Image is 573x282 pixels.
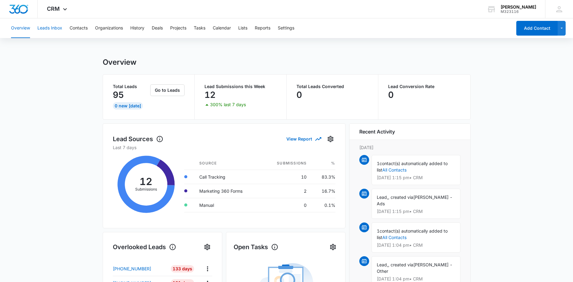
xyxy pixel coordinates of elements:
h1: Overview [103,58,136,67]
span: contact(s) automatically added to list [377,228,448,240]
span: Lead, [377,262,388,267]
p: [DATE] 1:15 pm • CRM [377,176,455,180]
p: 0 [296,90,302,100]
p: Total Leads [113,84,149,89]
button: Settings [326,134,335,144]
th: Source [194,157,262,170]
h1: Overlooked Leads [113,242,176,252]
div: account id [501,10,536,14]
button: Go to Leads [150,84,185,96]
button: Actions [203,264,212,273]
a: Go to Leads [150,87,185,93]
p: [DATE] 1:04 pm • CRM [377,243,455,247]
span: contact(s) automatically added to list [377,161,448,172]
td: 0 [262,198,311,212]
button: Calendar [213,18,231,38]
div: account name [501,5,536,10]
button: Settings [278,18,294,38]
h6: Recent Activity [359,128,395,135]
td: 2 [262,184,311,198]
p: 300% last 7 days [210,102,246,107]
span: 1 [377,228,380,234]
p: Last 7 days [113,144,335,151]
button: Organizations [95,18,123,38]
a: All Contacts [382,235,407,240]
a: All Contacts [382,167,407,172]
button: Deals [152,18,163,38]
button: Add Contact [516,21,558,36]
button: Contacts [70,18,88,38]
p: 12 [204,90,216,100]
span: Lead, [377,195,388,200]
th: Submissions [262,157,311,170]
td: 83.3% [311,170,335,184]
span: , created via [388,262,413,267]
td: 10 [262,170,311,184]
th: % [311,157,335,170]
h1: Lead Sources [113,134,163,144]
div: 133 Days [171,265,194,272]
button: Settings [328,242,338,252]
div: 0 New [DATE] [113,102,143,110]
td: 0.1% [311,198,335,212]
td: 16.7% [311,184,335,198]
span: CRM [47,6,60,12]
span: , created via [388,195,413,200]
button: Overview [11,18,30,38]
button: Lists [238,18,247,38]
p: 0 [388,90,394,100]
td: Call Tracking [194,170,262,184]
p: [DATE] 1:15 pm • CRM [377,209,455,214]
button: Projects [170,18,186,38]
button: Leads Inbox [37,18,62,38]
button: Reports [255,18,270,38]
button: View Report [286,133,321,144]
button: History [130,18,144,38]
span: [PERSON_NAME] - Ads [377,195,453,206]
button: Tasks [194,18,205,38]
p: 95 [113,90,124,100]
p: [DATE] [359,144,460,151]
td: Manual [194,198,262,212]
span: 1 [377,161,380,166]
span: [PERSON_NAME] - Other [377,262,453,274]
p: Lead Submissions this Week [204,84,277,89]
p: Lead Conversion Rate [388,84,460,89]
a: [PHONE_NUMBER] [113,265,166,272]
h1: Open Tasks [234,242,278,252]
button: Settings [202,242,212,252]
td: Marketing 360 Forms [194,184,262,198]
p: Total Leads Converted [296,84,369,89]
p: [PHONE_NUMBER] [113,265,151,272]
p: [DATE] 1:04 pm • CRM [377,277,455,281]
